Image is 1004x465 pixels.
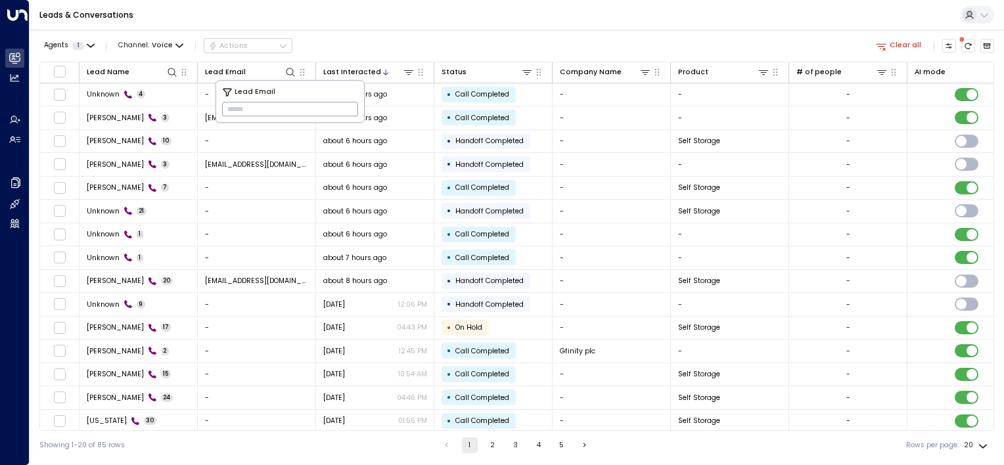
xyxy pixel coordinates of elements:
[455,253,509,263] span: Call Completed
[205,66,246,78] div: Lead Email
[53,252,66,264] span: Toggle select row
[53,345,66,357] span: Toggle select row
[205,276,309,286] span: srodrigues@accessstorage.com
[87,299,120,309] span: Unknown
[161,370,171,378] span: 15
[796,66,888,78] div: # of people
[198,386,316,409] td: -
[678,276,720,286] span: Self Storage
[114,39,187,53] button: Channel:Voice
[323,253,386,263] span: about 7 hours ago
[577,437,593,453] button: Go to next page
[323,229,387,239] span: about 6 hours ago
[455,322,482,332] span: On Hold
[553,270,671,293] td: -
[462,437,478,453] button: page 1
[39,440,125,451] div: Showing 1-20 of 85 rows
[397,393,427,403] p: 04:46 PM
[447,133,451,150] div: •
[846,136,850,146] div: -
[846,206,850,216] div: -
[198,317,316,340] td: -
[53,65,66,77] span: Toggle select all
[323,299,345,309] span: Yesterday
[87,66,179,78] div: Lead Name
[553,83,671,106] td: -
[678,206,720,216] span: Self Storage
[671,340,789,363] td: -
[72,42,84,50] span: 1
[323,160,387,169] span: about 6 hours ago
[161,393,173,402] span: 24
[53,368,66,380] span: Toggle select row
[455,346,509,356] span: Call Completed
[235,87,275,98] span: Lead Email
[137,254,144,262] span: 1
[846,369,850,379] div: -
[678,66,708,78] div: Product
[508,437,524,453] button: Go to page 3
[87,66,129,78] div: Lead Name
[553,223,671,246] td: -
[198,363,316,386] td: -
[447,319,451,336] div: •
[447,412,451,430] div: •
[198,83,316,106] td: -
[161,347,170,355] span: 2
[846,183,850,192] div: -
[455,276,524,286] span: Handoff Completed
[485,437,501,453] button: Go to page 2
[152,41,173,49] span: Voice
[87,136,144,146] span: John Pennell
[671,293,789,316] td: -
[323,369,345,379] span: Oct 03, 2025
[442,66,534,78] div: Status
[455,113,509,123] span: Call Completed
[323,393,345,403] span: Sep 30, 2025
[399,346,427,356] p: 12:45 PM
[447,109,451,126] div: •
[398,299,427,309] p: 12:06 PM
[198,177,316,200] td: -
[398,369,427,379] p: 10:54 AM
[198,340,316,363] td: -
[397,322,427,332] p: 04:43 PM
[87,253,120,263] span: Unknown
[205,66,297,78] div: Lead Email
[323,136,387,146] span: about 6 hours ago
[438,437,593,453] nav: pagination navigation
[198,130,316,153] td: -
[53,181,66,194] span: Toggle select row
[442,66,467,78] div: Status
[846,346,850,356] div: -
[671,83,789,106] td: -
[323,276,387,286] span: about 8 hours ago
[553,106,671,129] td: -
[204,38,292,54] div: Button group with a nested menu
[447,86,451,103] div: •
[554,437,570,453] button: Go to page 5
[87,322,144,332] span: John Pennell
[553,153,671,176] td: -
[87,393,144,403] span: John Pennell
[846,322,850,332] div: -
[846,253,850,263] div: -
[198,410,316,433] td: -
[553,410,671,433] td: -
[553,177,671,200] td: -
[53,228,66,240] span: Toggle select row
[553,317,671,340] td: -
[678,416,720,426] span: Self Storage
[87,183,144,192] span: John Pennell
[114,39,187,53] span: Channel:
[87,369,144,379] span: Bryn Rolton
[846,276,850,286] div: -
[455,299,524,309] span: Handoff Completed
[53,275,66,287] span: Toggle select row
[53,112,66,124] span: Toggle select row
[980,39,995,53] button: Archived Leads
[161,114,170,122] span: 3
[53,391,66,404] span: Toggle select row
[87,276,144,286] span: Shamir Aley RodriguesTEST
[796,66,842,78] div: # of people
